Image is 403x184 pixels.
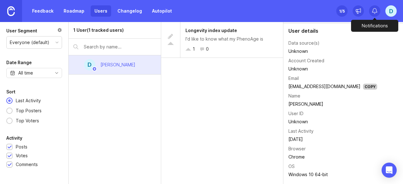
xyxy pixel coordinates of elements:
div: User Segment [6,27,37,35]
div: [PERSON_NAME] [100,61,135,68]
svg: toggle icon [52,70,62,75]
td: Unknown [288,47,377,55]
div: Notifications [351,20,398,32]
div: Copy [363,84,377,90]
a: Changelog [114,5,146,17]
a: Feedback [28,5,57,17]
div: Data source(s) [288,40,320,47]
button: D [385,5,397,17]
div: Unknown [288,118,377,125]
a: Users [91,5,111,17]
div: Last Activity [288,128,314,135]
div: Top Voters [13,117,42,124]
a: Roadmap [60,5,88,17]
div: Votes [16,152,28,159]
img: Canny Home [7,6,15,16]
a: Autopilot [148,5,176,17]
div: Date Range [6,59,32,66]
img: member badge [92,67,97,71]
div: I'd like to know what my PhenoAge is [185,36,278,42]
a: [EMAIL_ADDRESS][DOMAIN_NAME] [288,84,360,89]
time: [DATE] [288,137,303,142]
div: 1 User (1 tracked users) [73,27,124,34]
div: All time [18,70,33,76]
div: Email [288,75,299,82]
span: Longevity index update [185,28,237,33]
td: [PERSON_NAME] [288,100,377,108]
div: Name [288,92,300,99]
div: Everyone (default) [10,39,49,46]
div: Activity [6,134,22,142]
div: 0 [206,46,209,53]
div: Top Posters [13,107,45,114]
div: Last Activity [13,97,44,104]
div: D [84,59,95,70]
td: Windows 10 64-bit [288,170,377,179]
input: Search by name... [84,43,156,50]
td: Chrome [288,153,377,161]
div: Account Created [288,57,324,64]
div: 1 [193,46,195,53]
div: User ID [288,110,304,117]
div: Comments [16,161,38,168]
div: User details [288,28,398,33]
div: Unknown [288,65,377,72]
button: 1/5 [336,5,348,17]
div: Open Intercom Messenger [382,163,397,178]
div: Posts [16,143,27,150]
div: Sort [6,88,15,96]
div: Browser [288,145,306,152]
div: OS [288,163,295,170]
div: 1 /5 [339,7,345,15]
a: Longevity index updateI'd like to know what my PhenoAge is10 [161,22,283,58]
